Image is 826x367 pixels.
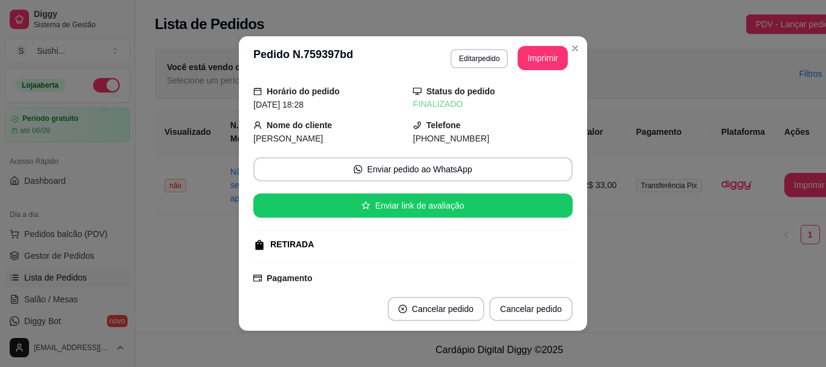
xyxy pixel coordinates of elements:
[398,305,407,313] span: close-circle
[489,297,573,321] button: Cancelar pedido
[518,46,568,70] button: Imprimir
[413,98,573,111] div: FINALIZADO
[253,87,262,96] span: calendar
[253,274,262,282] span: credit-card
[388,297,484,321] button: close-circleCancelar pedido
[253,193,573,218] button: starEnviar link de avaliação
[362,201,370,210] span: star
[267,86,340,96] strong: Horário do pedido
[270,238,314,251] div: RETIRADA
[426,86,495,96] strong: Status do pedido
[413,87,421,96] span: desktop
[267,120,332,130] strong: Nome do cliente
[253,121,262,129] span: user
[253,134,323,143] span: [PERSON_NAME]
[354,165,362,174] span: whats-app
[413,134,489,143] span: [PHONE_NUMBER]
[267,273,312,283] strong: Pagamento
[413,121,421,129] span: phone
[565,39,585,58] button: Close
[253,157,573,181] button: whats-appEnviar pedido ao WhatsApp
[253,46,353,70] h3: Pedido N. 759397bd
[450,49,508,68] button: Editarpedido
[426,120,461,130] strong: Telefone
[253,100,304,109] span: [DATE] 18:28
